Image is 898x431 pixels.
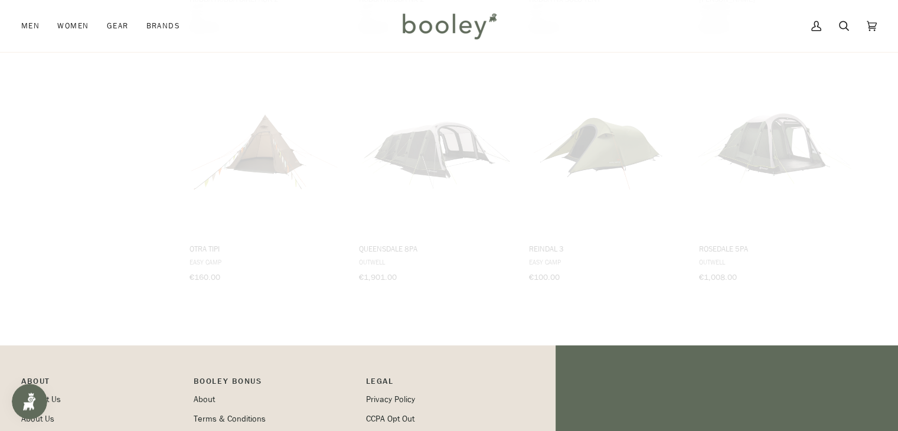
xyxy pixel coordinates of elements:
span: Brands [146,20,180,32]
p: Pipeline_Footer Sub [366,375,527,393]
p: Pipeline_Footer Main [21,375,182,393]
a: Terms & Conditions [194,413,266,425]
span: Women [57,20,89,32]
a: Privacy Policy [366,394,415,405]
iframe: Button to open loyalty program pop-up [12,384,47,419]
span: Gear [107,20,129,32]
p: Booley Bonus [194,375,354,393]
span: Men [21,20,40,32]
a: CCPA Opt Out [366,413,414,425]
a: About [194,394,215,405]
img: Booley [397,9,501,43]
